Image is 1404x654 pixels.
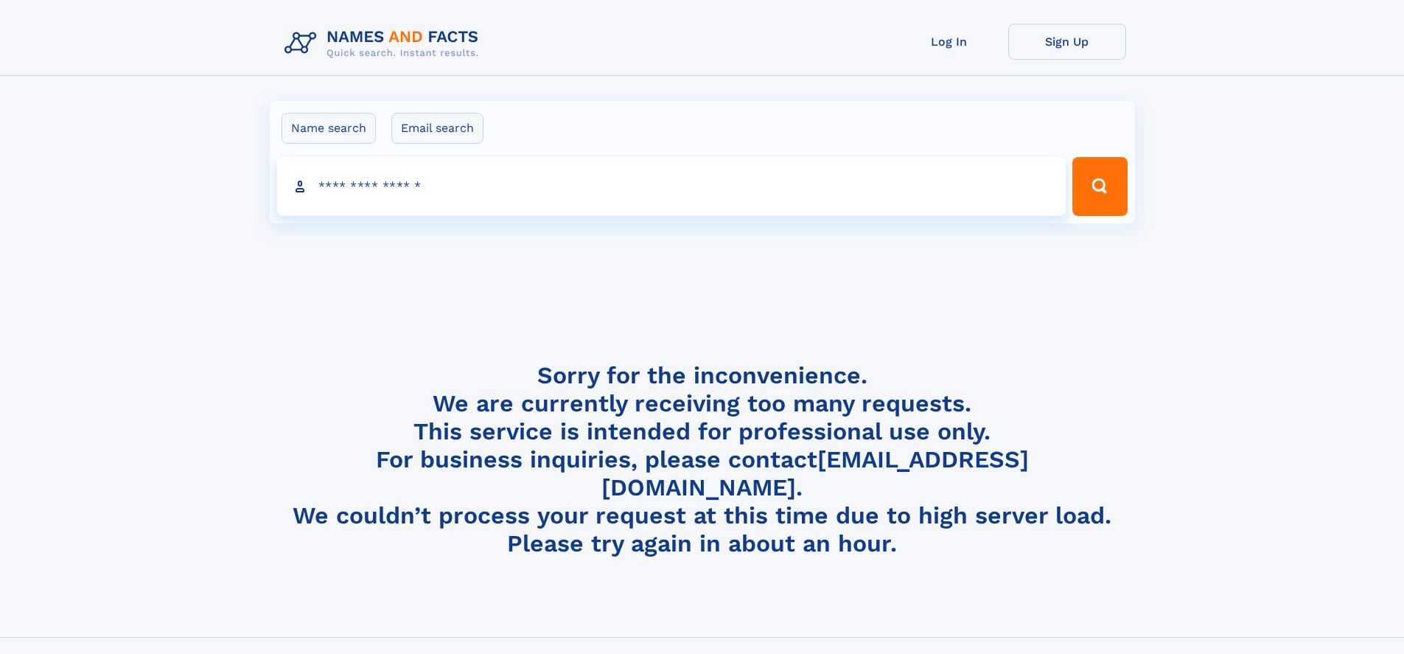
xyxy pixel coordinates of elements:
[1008,24,1126,60] a: Sign Up
[601,445,1029,501] a: [EMAIL_ADDRESS][DOMAIN_NAME]
[1072,157,1127,216] button: Search Button
[282,113,376,144] label: Name search
[890,24,1008,60] a: Log In
[391,113,483,144] label: Email search
[279,24,491,63] img: Logo Names and Facts
[279,361,1126,558] h4: Sorry for the inconvenience. We are currently receiving too many requests. This service is intend...
[277,157,1066,216] input: search input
